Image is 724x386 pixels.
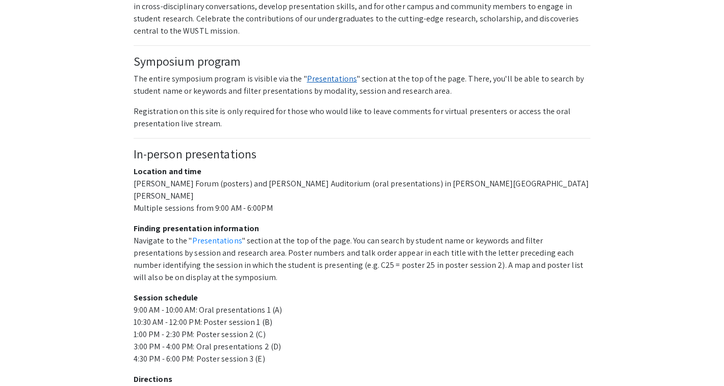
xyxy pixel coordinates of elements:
[134,292,590,365] p: 9:00 AM - 10:00 AM: Oral presentations 1 (A) 10:30 AM - 12:00 PM: Poster session 1 (B) 1:00 PM - ...
[134,73,590,97] p: The entire symposium program is visible via the " " section at the top of the page. There, you'll...
[134,105,590,130] p: Registration on this site is only required for those who would like to leave comments for virtual...
[192,235,242,246] a: Presentations
[134,147,590,161] h4: In-person presentations
[8,340,43,378] iframe: Chat
[134,54,590,69] h4: Symposium program
[134,223,590,284] p: Navigate to the " " section at the top of the page. You can search by student name or keywords an...
[134,292,198,303] strong: Session schedule
[134,166,202,177] strong: Location and time
[134,166,590,214] p: [PERSON_NAME] Forum (posters) and [PERSON_NAME] Auditorium (oral presentations) in [PERSON_NAME][...
[134,374,172,384] strong: Directions
[307,73,357,84] a: Presentations
[134,223,259,234] strong: Finding presentation information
